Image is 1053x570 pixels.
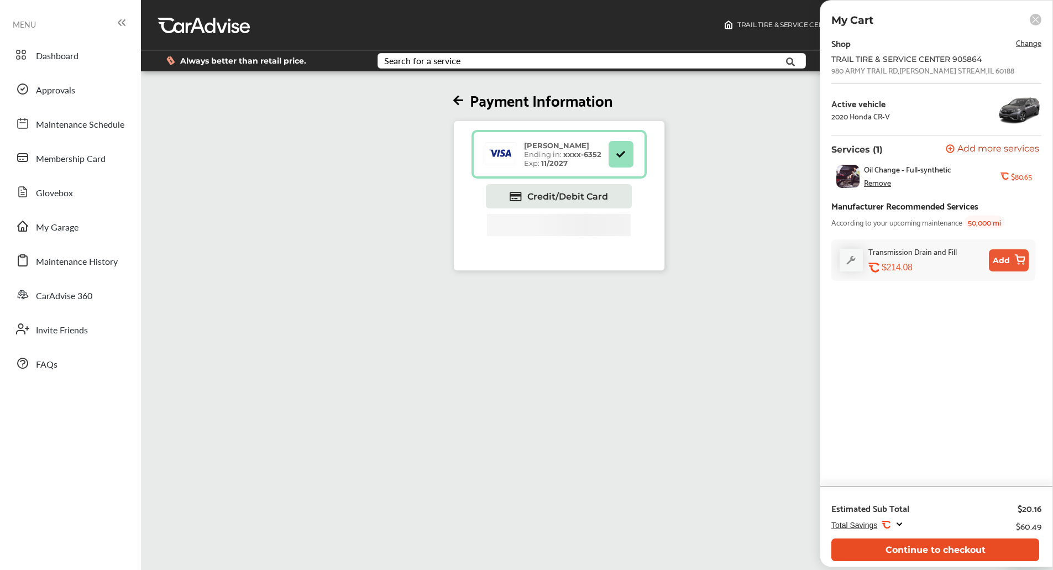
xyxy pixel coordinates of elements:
a: Maintenance Schedule [10,109,130,138]
div: Transmission Drain and Fill [868,245,957,258]
a: Dashboard [10,40,130,69]
div: 2020 Honda CR-V [831,112,890,121]
span: According to your upcoming maintenance [831,216,962,228]
img: dollor_label_vector.a70140d1.svg [166,56,175,65]
span: Total Savings [831,521,877,530]
button: Continue to checkout [831,538,1039,561]
span: 50,000 mi [965,216,1004,228]
div: Active vehicle [831,98,890,108]
div: Remove [864,178,891,187]
strong: 11/2027 [541,159,568,168]
a: Invite Friends [10,315,130,343]
strong: [PERSON_NAME] [524,141,589,150]
span: Approvals [36,83,75,98]
span: Maintenance Schedule [36,118,124,132]
button: Add [989,249,1029,271]
div: $20.16 [1018,503,1041,514]
span: Credit/Debit Card [527,191,608,202]
p: My Cart [831,14,873,27]
div: Search for a service [384,56,460,65]
a: Approvals [10,75,130,103]
div: 980 ARMY TRAIL RD , [PERSON_NAME] STREAM , IL 60188 [831,66,1014,75]
a: FAQs [10,349,130,378]
div: Shop [831,35,851,50]
b: $80.65 [1011,172,1031,181]
a: My Garage [10,212,130,240]
span: Oil Change - Full-synthetic [864,165,951,174]
a: Maintenance History [10,246,130,275]
span: My Garage [36,221,78,235]
span: Add more services [957,144,1039,155]
span: Glovebox [36,186,73,201]
span: Change [1016,36,1041,49]
span: Dashboard [36,49,78,64]
img: default_wrench_icon.d1a43860.svg [840,249,863,271]
span: Membership Card [36,152,106,166]
div: $214.08 [882,262,984,273]
img: 14212_st0640_046.jpg [997,93,1041,126]
span: Always better than retail price. [180,57,306,65]
a: Add more services [946,144,1041,155]
span: Invite Friends [36,323,88,338]
img: header-home-logo.8d720a4f.svg [724,20,733,29]
div: TRAIL TIRE & SERVICE CENTER 905864 [831,55,1008,64]
p: Services (1) [831,144,883,155]
span: Maintenance History [36,255,118,269]
div: Estimated Sub Total [831,503,909,514]
div: Manufacturer Recommended Services [831,198,978,213]
button: Add more services [946,144,1039,155]
span: MENU [13,20,36,29]
img: oil-change-thumb.jpg [836,165,860,188]
a: Glovebox [10,177,130,206]
span: FAQs [36,358,57,372]
h2: Payment Information [453,90,665,109]
a: CarAdvise 360 [10,280,130,309]
span: CarAdvise 360 [36,289,92,304]
div: $60.49 [1016,518,1041,533]
iframe: PayPal [487,214,631,265]
a: Credit/Debit Card [486,184,632,208]
span: TRAIL TIRE & SERVICE CENTER 905864 , 980 ARMY TRAIL RD [PERSON_NAME] STREAM , IL 60188 [737,20,1042,29]
a: Membership Card [10,143,130,172]
div: Ending in: Exp: [518,141,607,168]
strong: xxxx- 6352 [563,150,601,159]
